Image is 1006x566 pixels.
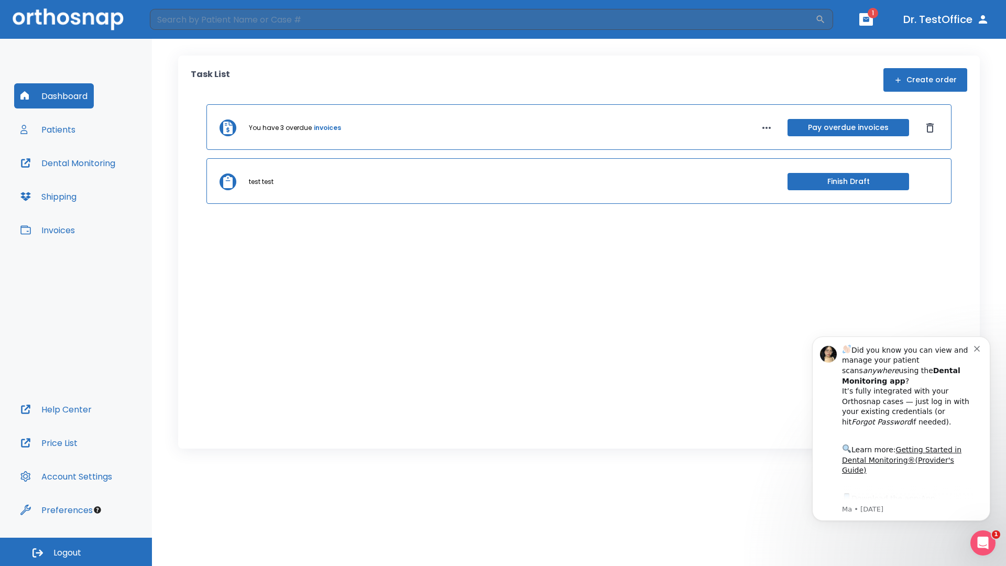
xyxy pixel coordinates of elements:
[249,177,274,187] p: test test
[788,173,909,190] button: Finish Draft
[46,184,178,193] p: Message from Ma, sent 4w ago
[14,430,84,455] button: Price List
[922,119,938,136] button: Dismiss
[93,505,102,515] div: Tooltip anchor
[14,117,82,142] button: Patients
[14,397,98,422] button: Help Center
[53,547,81,559] span: Logout
[14,83,94,108] button: Dashboard
[46,173,139,192] a: App Store
[46,171,178,224] div: Download the app: | ​ Let us know if you need help getting started!
[14,497,99,523] button: Preferences
[178,23,186,31] button: Dismiss notification
[788,119,909,136] button: Pay overdue invoices
[14,217,81,243] button: Invoices
[14,184,83,209] button: Shipping
[13,8,124,30] img: Orthosnap
[868,8,878,18] span: 1
[150,9,815,30] input: Search by Patient Name or Case #
[249,123,312,133] p: You have 3 overdue
[883,68,967,92] button: Create order
[314,123,341,133] a: invoices
[191,68,230,92] p: Task List
[992,530,1000,539] span: 1
[14,464,118,489] button: Account Settings
[796,321,1006,538] iframe: Intercom notifications message
[899,10,993,29] button: Dr. TestOffice
[970,530,996,556] iframe: Intercom live chat
[14,150,122,176] button: Dental Monitoring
